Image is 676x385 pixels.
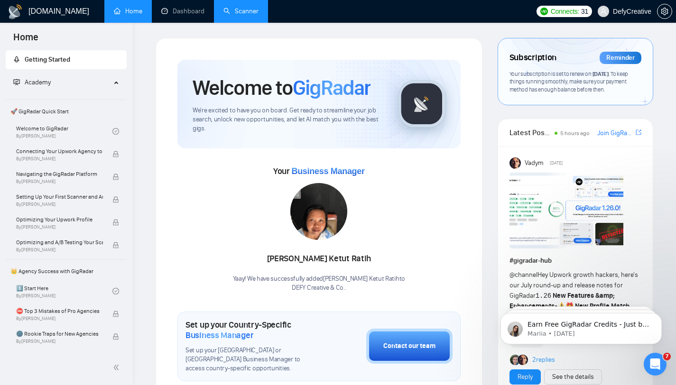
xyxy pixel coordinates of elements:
[112,242,119,248] span: lock
[600,8,607,15] span: user
[581,6,588,17] span: 31
[16,147,103,156] span: Connecting Your Upwork Agency to GigRadar
[532,355,555,365] a: 2replies
[112,311,119,317] span: lock
[544,369,602,385] button: See the details
[290,183,347,240] img: 1708936426511-WhatsApp%20Image%202024-02-19%20at%2011.18.11.jpeg
[509,173,623,248] img: F09AC4U7ATU-image.png
[486,293,676,359] iframe: Intercom notifications message
[8,4,23,19] img: logo
[112,174,119,180] span: lock
[16,247,103,253] span: By [PERSON_NAME]
[25,55,70,64] span: Getting Started
[25,78,51,86] span: Academy
[185,320,319,340] h1: Set up your Country-Specific
[509,271,537,279] span: @channel
[550,159,563,167] span: [DATE]
[593,70,609,77] span: [DATE]
[112,333,119,340] span: lock
[6,50,127,69] li: Getting Started
[398,80,445,128] img: gigradar-logo.png
[509,127,552,138] span: Latest Posts from the GigRadar Community
[657,4,672,19] button: setting
[16,202,103,207] span: By [PERSON_NAME]
[509,70,628,93] span: Your subscription is set to renew on . To keep things running smoothly, make sure your payment me...
[112,219,119,226] span: lock
[552,372,594,382] a: See the details
[113,363,122,372] span: double-left
[13,78,51,86] span: Academy
[16,179,103,184] span: By [PERSON_NAME]
[13,56,20,63] span: rocket
[16,316,103,321] span: By [PERSON_NAME]
[518,372,533,382] a: Reply
[644,353,667,376] iframe: Intercom live chat
[16,156,103,162] span: By [PERSON_NAME]
[636,128,641,136] span: export
[16,121,112,142] a: Welcome to GigRadarBy[PERSON_NAME]
[193,75,370,101] h1: Welcome to
[525,158,544,168] span: Vadym
[16,238,103,247] span: Optimizing and A/B Testing Your Scanner for Better Results
[293,75,370,101] span: GigRadar
[16,224,103,230] span: By [PERSON_NAME]
[540,8,548,15] img: upwork-logo.png
[509,369,541,385] button: Reply
[551,6,579,17] span: Connects:
[636,128,641,137] a: export
[536,292,552,300] code: 1.26
[114,7,142,15] a: homeHome
[291,166,364,176] span: Business Manager
[509,157,521,169] img: Vadym
[16,329,103,339] span: 🌚 Rookie Traps for New Agencies
[597,128,634,138] a: Join GigRadar Slack Community
[16,215,103,224] span: Optimizing Your Upwork Profile
[161,7,204,15] a: dashboardDashboard
[16,306,103,316] span: ⛔ Top 3 Mistakes of Pro Agencies
[16,192,103,202] span: Setting Up Your First Scanner and Auto-Bidder
[16,169,103,179] span: Navigating the GigRadar Platform
[16,281,112,302] a: 1️⃣ Start HereBy[PERSON_NAME]
[193,106,383,133] span: We're excited to have you on board. Get ready to streamline your job search, unlock new opportuni...
[112,151,119,157] span: lock
[185,346,319,373] span: Set up your [GEOGRAPHIC_DATA] or [GEOGRAPHIC_DATA] Business Manager to access country-specific op...
[366,329,453,364] button: Contact our team
[657,8,672,15] a: setting
[185,330,253,340] span: Business Manager
[112,196,119,203] span: lock
[112,128,119,135] span: check-circle
[273,166,365,176] span: Your
[600,52,641,64] div: Reminder
[233,275,405,293] div: Yaay! We have successfully added [PERSON_NAME] Ketut Ratih to
[233,251,405,267] div: [PERSON_NAME] Ketut Ratih
[7,262,126,281] span: 👑 Agency Success with GigRadar
[16,339,103,344] span: By [PERSON_NAME]
[223,7,259,15] a: searchScanner
[13,79,20,85] span: fund-projection-screen
[509,292,615,310] strong: New Features &amp; Enhancements
[383,341,435,351] div: Contact our team
[509,271,638,321] span: Hey Upwork growth hackers, here's our July round-up and release notes for GigRadar • is your prof...
[6,30,46,50] span: Home
[509,50,556,66] span: Subscription
[233,284,405,293] p: DEFY Creative & Co. .
[112,288,119,294] span: check-circle
[560,130,590,137] span: 5 hours ago
[7,102,126,121] span: 🚀 GigRadar Quick Start
[663,353,671,360] span: 7
[510,355,520,365] img: Alex B
[509,256,641,266] h1: # gigradar-hub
